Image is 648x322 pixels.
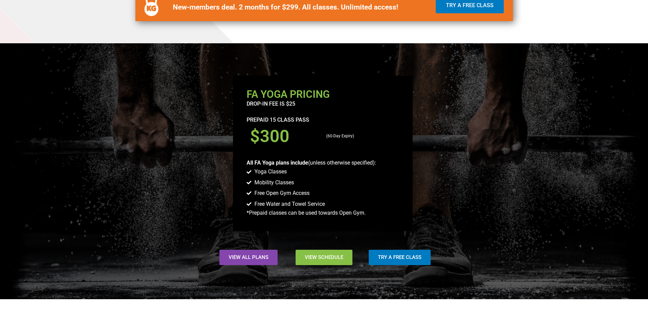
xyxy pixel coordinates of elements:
[247,99,399,108] p: drop-in fee is $25
[253,167,287,176] span: Yoga Classes
[247,159,308,166] b: All FA Yoga plans include
[305,255,343,260] span: View Schedule
[296,250,352,265] a: View Schedule
[247,89,399,99] h2: FA Yoga Pricing
[326,133,396,140] p: (60-Day Expiry)
[446,3,494,8] span: Try a Free Class
[253,200,325,209] span: Free Water and Towel Service
[247,116,399,124] p: Prepaid 15 Class Pass
[247,209,399,217] p: *Prepaid classes can be used towards Open Gym.
[378,255,421,260] span: Try a Free Class
[250,128,319,145] h3: $300
[229,255,268,260] span: View All Plans
[253,178,294,187] span: Mobility Classes
[369,250,431,265] a: Try a Free Class
[247,158,399,167] p: (unless otherwise specified):
[253,189,310,198] span: Free Open Gym Access
[173,3,398,11] b: New-members deal. 2 months for $299. All classes. Unlimited access!
[219,250,278,265] a: View All Plans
